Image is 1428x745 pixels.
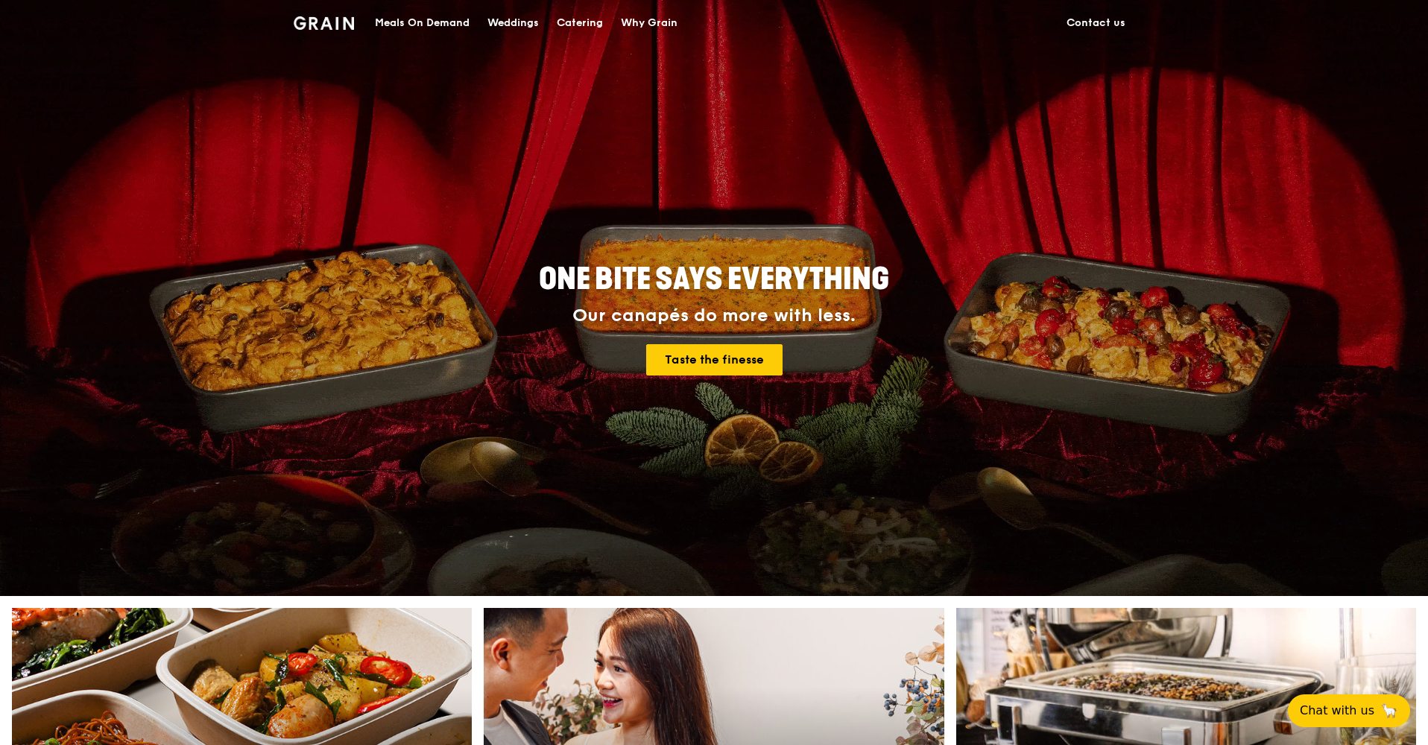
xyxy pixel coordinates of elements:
button: Chat with us🦙 [1288,694,1410,727]
a: Why Grain [612,1,686,45]
a: Contact us [1058,1,1134,45]
span: Chat with us [1300,702,1374,720]
img: Grain [294,16,354,30]
div: Meals On Demand [375,1,470,45]
a: Catering [548,1,612,45]
div: Our canapés do more with less. [446,305,982,326]
span: ONE BITE SAYS EVERYTHING [539,261,889,297]
div: Why Grain [621,1,677,45]
a: Taste the finesse [646,344,783,375]
a: Weddings [478,1,548,45]
div: Weddings [487,1,539,45]
span: 🦙 [1380,702,1398,720]
div: Catering [557,1,603,45]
